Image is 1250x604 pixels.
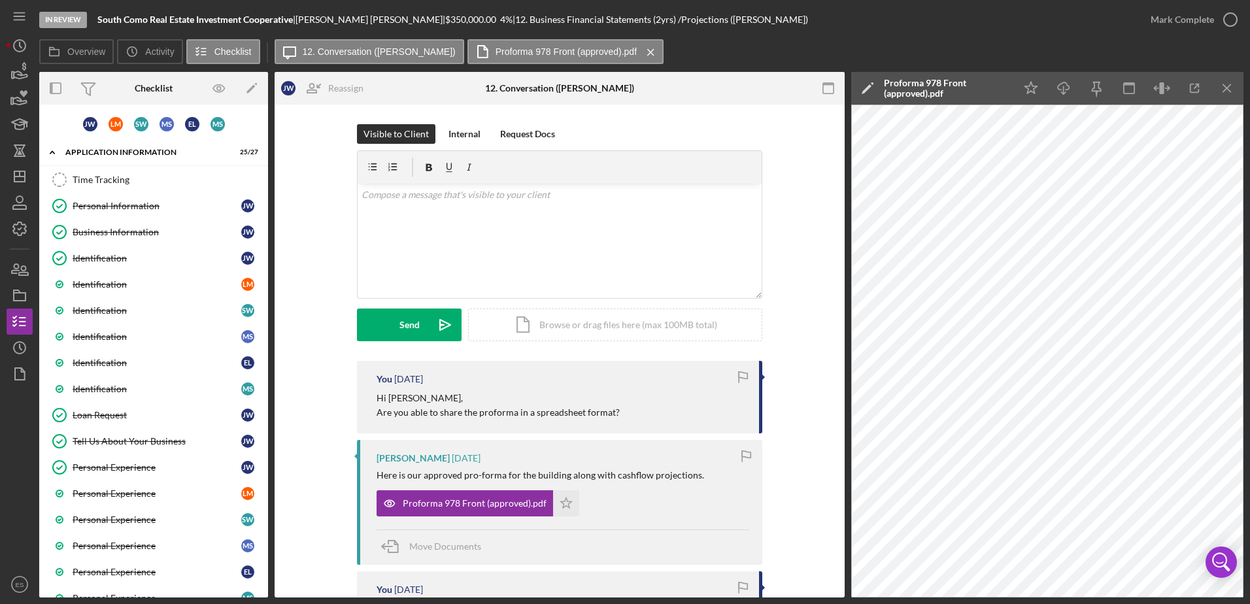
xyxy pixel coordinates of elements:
div: S W [241,304,254,317]
div: Tell Us About Your Business [73,436,241,446]
button: JWReassign [275,75,377,101]
div: M S [160,117,174,131]
a: IdentificationEL [46,350,262,376]
div: Personal Experience [73,593,241,603]
div: J W [241,199,254,212]
div: Loan Request [73,410,241,420]
div: You [377,374,392,384]
a: Personal InformationJW [46,193,262,219]
div: Identification [73,331,241,342]
span: Move Documents [409,541,481,552]
div: M S [241,330,254,343]
button: Mark Complete [1138,7,1243,33]
button: Activity [117,39,182,64]
a: Loan RequestJW [46,402,262,428]
button: Move Documents [377,530,494,563]
button: ES [7,571,33,597]
b: South Como Real Estate Investment Cooperative [97,14,293,25]
div: Identification [73,358,241,368]
div: Proforma 978 Front (approved).pdf [884,78,1008,99]
div: Personal Experience [73,462,241,473]
label: 12. Conversation ([PERSON_NAME]) [303,46,456,57]
div: $350,000.00 [445,14,500,25]
p: Are you able to share the proforma in a spreadsheet format? [377,405,620,420]
label: Activity [145,46,174,57]
label: Proforma 978 Front (approved).pdf [496,46,637,57]
a: Personal ExperienceSW [46,507,262,533]
div: Here is our approved pro-forma for the building along with cashflow projections. [377,470,704,480]
div: Business Information [73,227,241,237]
div: 4 % [500,14,513,25]
div: E L [185,117,199,131]
a: IdentificationMS [46,324,262,350]
a: Personal ExperienceLM [46,480,262,507]
div: J W [281,81,296,95]
div: L M [241,278,254,291]
a: IdentificationJW [46,245,262,271]
div: M S [241,382,254,395]
div: Personal Information [73,201,241,211]
button: 12. Conversation ([PERSON_NAME]) [275,39,464,64]
div: Identification [73,253,241,263]
a: Personal ExperienceMS [46,533,262,559]
button: Checklist [186,39,260,64]
div: In Review [39,12,87,28]
label: Checklist [214,46,252,57]
div: E L [241,565,254,579]
div: J W [241,226,254,239]
div: [PERSON_NAME] [PERSON_NAME] | [296,14,445,25]
div: Identification [73,279,241,290]
div: Identification [73,305,241,316]
p: Hi [PERSON_NAME], [377,391,620,405]
div: You [377,584,392,595]
div: Personal Experience [73,488,241,499]
div: Reassign [328,75,363,101]
a: Time Tracking [46,167,262,193]
div: L M [109,117,123,131]
div: Internal [448,124,481,144]
div: Personal Experience [73,541,241,551]
div: | [97,14,296,25]
div: Identification [73,384,241,394]
div: Send [399,309,420,341]
div: Application Information [65,148,226,156]
button: Internal [442,124,487,144]
time: 2025-07-19 00:16 [394,584,423,595]
a: Personal ExperienceEL [46,559,262,585]
a: IdentificationMS [46,376,262,402]
div: M S [211,117,225,131]
div: M S [241,539,254,552]
div: Personal Experience [73,514,241,525]
button: Request Docs [494,124,562,144]
a: Tell Us About Your BusinessJW [46,428,262,454]
div: Proforma 978 Front (approved).pdf [403,498,547,509]
a: IdentificationLM [46,271,262,297]
div: [PERSON_NAME] [377,453,450,463]
div: Time Tracking [73,175,261,185]
text: ES [16,581,24,588]
div: E L [241,356,254,369]
div: J W [83,117,97,131]
div: Open Intercom Messenger [1206,546,1237,578]
div: J W [241,252,254,265]
time: 2025-08-07 14:20 [452,453,481,463]
div: Mark Complete [1151,7,1214,33]
div: L M [241,487,254,500]
div: J W [241,461,254,474]
button: Overview [39,39,114,64]
div: | 12. Business Financial Statements (2yrs) /Projections ([PERSON_NAME]) [513,14,808,25]
div: J W [241,435,254,448]
a: IdentificationSW [46,297,262,324]
label: Overview [67,46,105,57]
div: 25 / 27 [235,148,258,156]
button: Send [357,309,462,341]
button: Proforma 978 Front (approved).pdf [467,39,664,64]
div: Checklist [135,83,173,93]
div: Visible to Client [363,124,429,144]
a: Personal ExperienceJW [46,454,262,480]
div: S W [134,117,148,131]
button: Proforma 978 Front (approved).pdf [377,490,579,516]
a: Business InformationJW [46,219,262,245]
div: J W [241,409,254,422]
div: 12. Conversation ([PERSON_NAME]) [485,83,634,93]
